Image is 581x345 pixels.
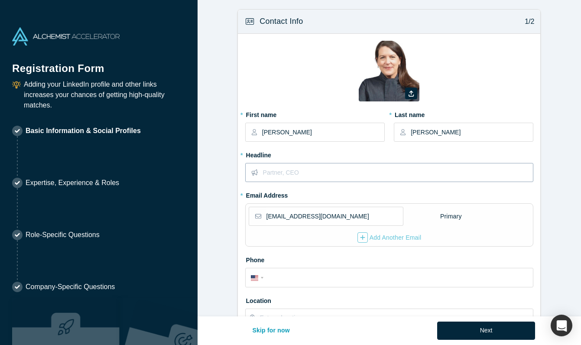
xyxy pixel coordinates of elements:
button: Next [437,322,536,340]
label: Location [245,293,534,306]
h1: Registration Form [12,52,185,76]
input: Enter a location [260,309,533,327]
img: Alchemist Accelerator Logo [12,27,120,46]
p: Basic Information & Social Profiles [26,126,141,136]
div: Add Another Email [357,232,422,243]
img: Profile user default [359,41,419,101]
button: Skip for now [243,322,299,340]
p: Adding your LinkedIn profile and other links increases your chances of getting high-quality matches. [24,79,185,111]
p: Role-Specific Questions [26,230,100,240]
label: Last name [394,107,533,120]
h3: Contact Info [260,16,303,27]
p: Expertise, Experience & Roles [26,178,119,188]
p: 1/2 [520,16,535,27]
input: Partner, CEO [263,163,533,182]
p: Company-Specific Questions [26,282,115,292]
button: Add Another Email [357,232,422,243]
label: Phone [245,253,534,265]
label: Email Address [245,188,288,200]
label: Headline [245,148,534,160]
label: First name [245,107,385,120]
div: Primary [440,209,462,224]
